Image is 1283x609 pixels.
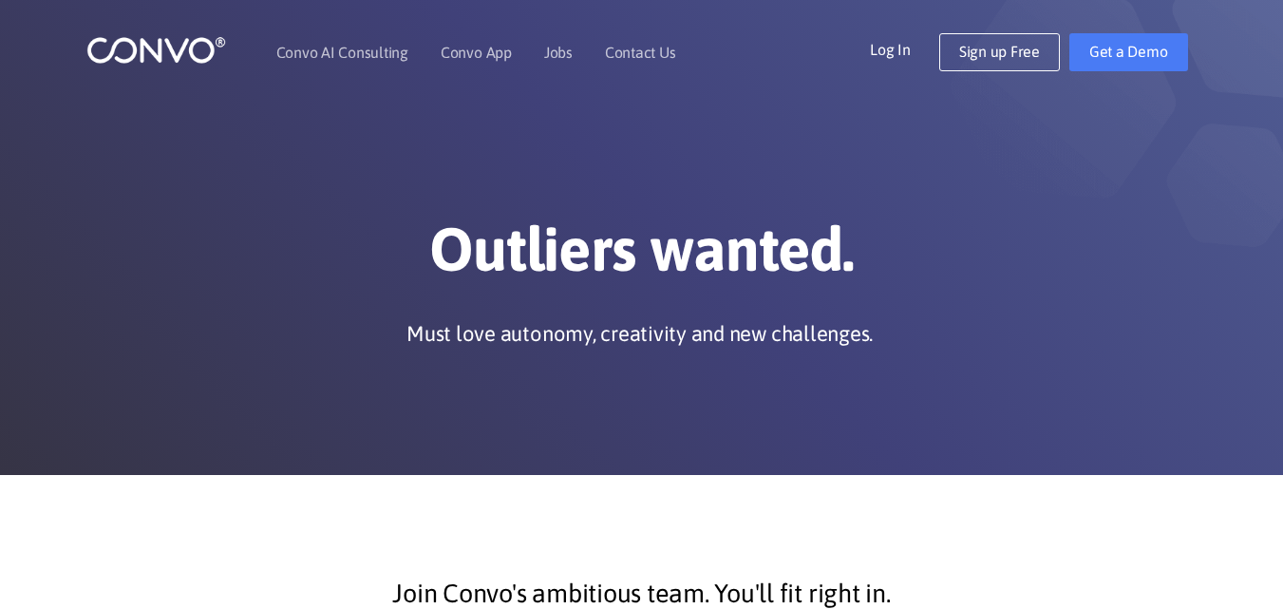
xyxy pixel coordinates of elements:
a: Log In [870,33,939,64]
a: Convo AI Consulting [276,45,408,60]
a: Sign up Free [939,33,1060,71]
h1: Outliers wanted. [115,213,1169,300]
a: Get a Demo [1069,33,1188,71]
a: Jobs [544,45,573,60]
img: logo_1.png [86,35,226,65]
p: Must love autonomy, creativity and new challenges. [406,319,873,348]
a: Contact Us [605,45,676,60]
a: Convo App [441,45,512,60]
